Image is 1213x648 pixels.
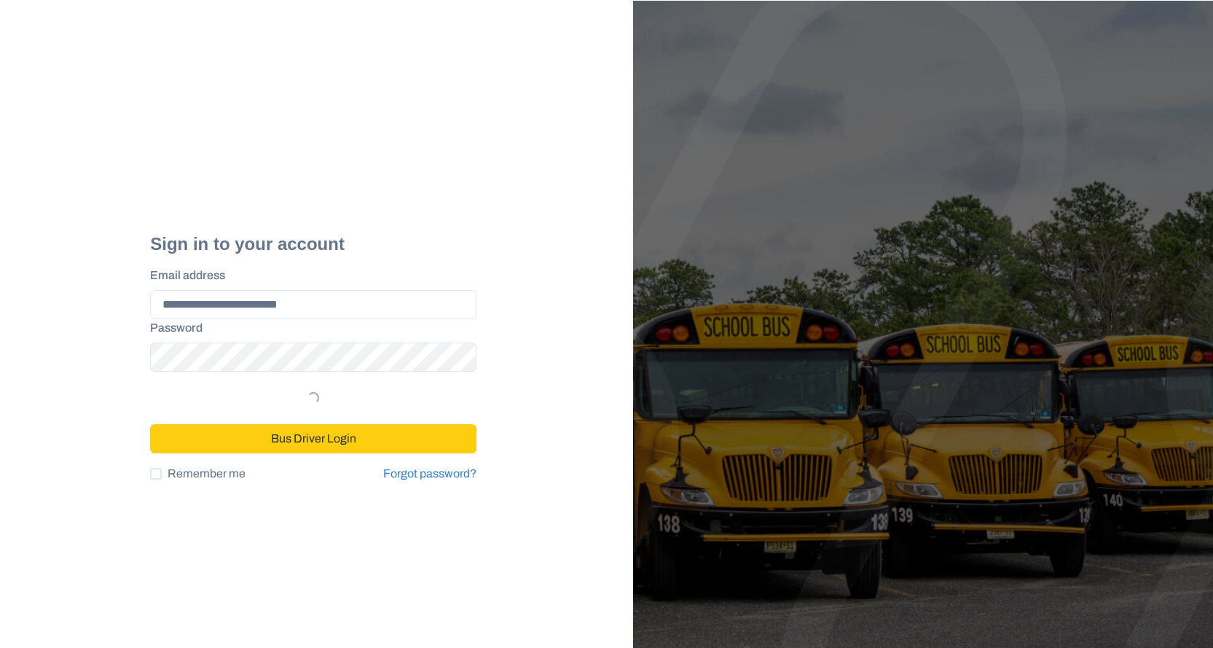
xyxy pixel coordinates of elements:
button: Bus Driver Login [150,424,476,453]
label: Email address [150,267,468,284]
a: Forgot password? [383,467,476,480]
a: Forgot password? [383,465,476,483]
label: Password [150,319,468,337]
a: Bus Driver Login [150,426,476,438]
h2: Sign in to your account [150,234,476,255]
span: Remember me [168,465,246,483]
